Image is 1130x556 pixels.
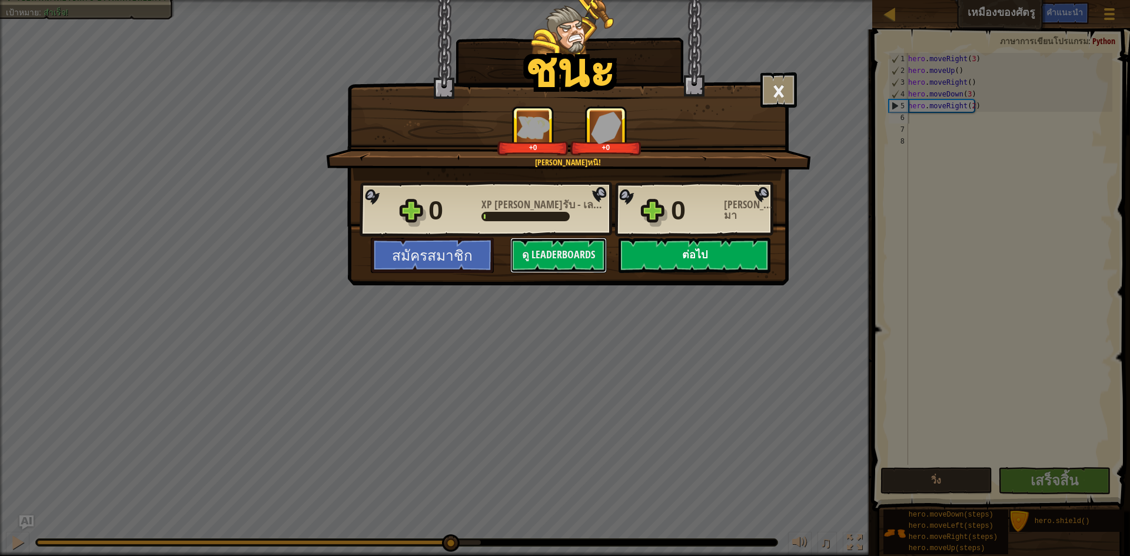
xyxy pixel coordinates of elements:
button: สมัครสมาชิก [371,238,494,273]
div: - [481,199,605,210]
div: [PERSON_NAME]ได้มา [724,199,777,221]
div: 0 [428,192,474,229]
div: [PERSON_NAME]หนิ! [382,157,753,168]
img: XP ที่ได้รับ [517,116,550,139]
button: ต่อไป [619,238,770,273]
button: ดู Leaderboards [510,238,607,273]
div: +0 [573,143,639,152]
h1: ชนะ [525,44,614,95]
span: XP [PERSON_NAME]รับ [481,197,577,212]
div: 0 [671,192,717,229]
div: +0 [500,143,566,152]
img: อัญมณีที่ได้มา [591,111,621,144]
span: เลเวล [581,197,611,212]
button: × [760,72,797,108]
